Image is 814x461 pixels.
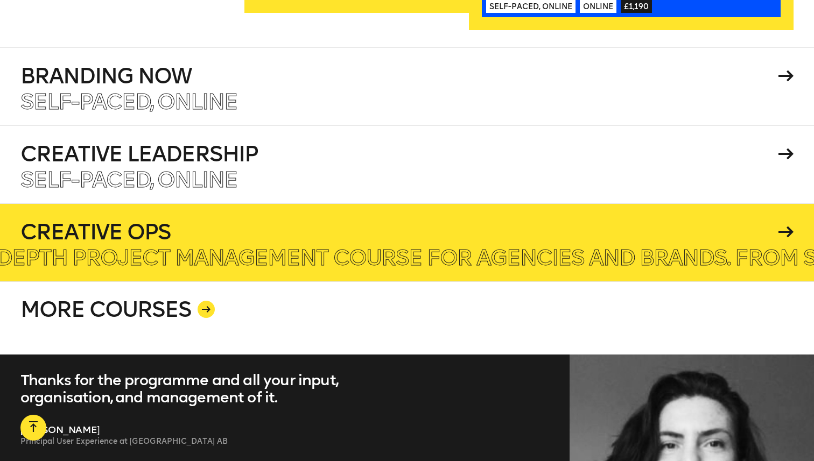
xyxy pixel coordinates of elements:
h4: Creative Leadership [20,143,775,165]
span: Self-paced, Online [20,167,237,193]
p: Principal User Experience at [GEOGRAPHIC_DATA] AB [20,436,387,447]
span: Self-paced, Online [20,89,237,115]
p: [PERSON_NAME] [20,423,387,436]
h4: Creative Ops [20,221,775,243]
h4: Branding Now [20,65,775,87]
blockquote: Thanks for the programme and all your input, organisation, and management of it. [20,372,387,406]
a: MORE COURSES [20,281,794,354]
